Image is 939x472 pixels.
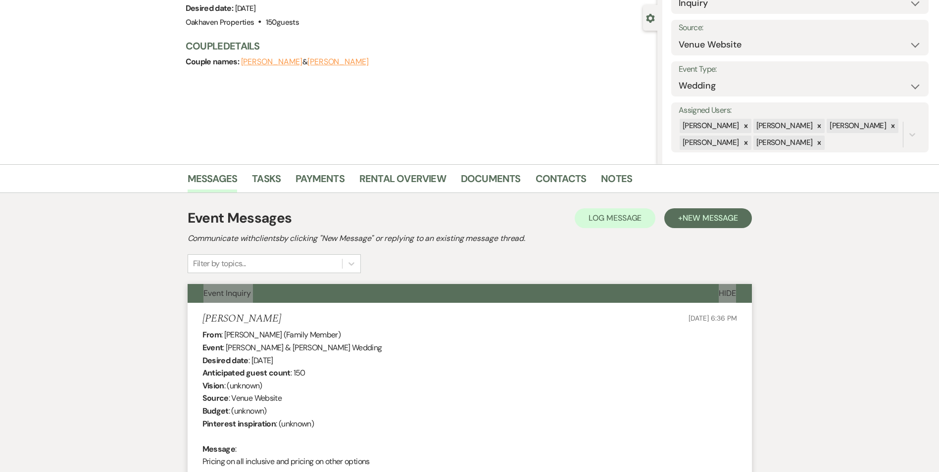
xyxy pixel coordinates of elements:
[202,393,229,403] b: Source
[188,208,292,229] h1: Event Messages
[689,314,737,323] span: [DATE] 6:36 PM
[186,56,241,67] span: Couple names:
[680,136,741,150] div: [PERSON_NAME]
[753,119,814,133] div: [PERSON_NAME]
[188,233,752,244] h2: Communicate with clients by clicking "New Message" or replying to an existing message thread.
[186,3,235,13] span: Desired date:
[719,288,736,298] span: Hide
[202,380,224,391] b: Vision
[202,313,281,325] h5: [PERSON_NAME]
[679,21,921,35] label: Source:
[679,103,921,118] label: Assigned Users:
[679,62,921,77] label: Event Type:
[203,288,251,298] span: Event Inquiry
[664,208,751,228] button: +New Message
[202,342,223,353] b: Event
[536,171,587,192] a: Contacts
[646,13,655,22] button: Close lead details
[202,330,221,340] b: From
[186,17,254,27] span: Oakhaven Properties
[241,57,369,67] span: &
[193,258,246,270] div: Filter by topics...
[703,284,752,303] button: Hide
[589,213,642,223] span: Log Message
[575,208,655,228] button: Log Message
[188,171,238,192] a: Messages
[235,3,256,13] span: [DATE]
[296,171,345,192] a: Payments
[680,119,741,133] div: [PERSON_NAME]
[188,284,703,303] button: Event Inquiry
[827,119,888,133] div: [PERSON_NAME]
[202,355,248,366] b: Desired date
[753,136,814,150] div: [PERSON_NAME]
[241,58,302,66] button: [PERSON_NAME]
[307,58,369,66] button: [PERSON_NAME]
[202,406,229,416] b: Budget
[683,213,738,223] span: New Message
[461,171,521,192] a: Documents
[359,171,446,192] a: Rental Overview
[252,171,281,192] a: Tasks
[601,171,632,192] a: Notes
[202,368,291,378] b: Anticipated guest count
[266,17,299,27] span: 150 guests
[202,419,276,429] b: Pinterest inspiration
[186,39,647,53] h3: Couple Details
[202,444,236,454] b: Message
